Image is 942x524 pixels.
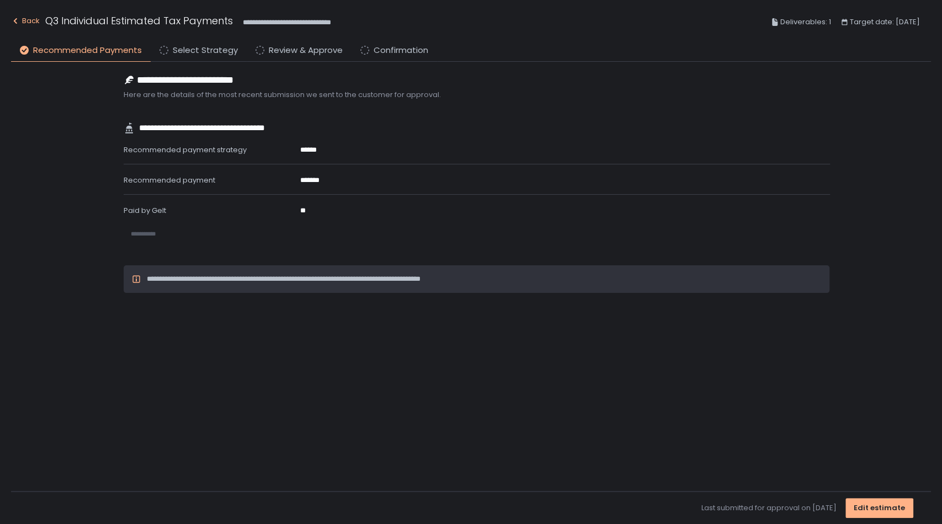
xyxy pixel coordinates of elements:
h1: Q3 Individual Estimated Tax Payments [45,13,233,28]
span: Review & Approve [269,44,343,57]
button: Edit estimate [845,498,913,518]
span: Select Strategy [173,44,238,57]
div: Edit estimate [854,503,905,513]
span: Deliverables: 1 [780,15,831,29]
span: Recommended payment strategy [124,145,247,155]
div: Back [11,14,40,28]
span: Recommended Payments [33,44,142,57]
span: Target date: [DATE] [850,15,920,29]
span: Confirmation [374,44,428,57]
span: Paid by Gelt [124,205,166,216]
span: Last submitted for approval on [DATE] [701,503,837,513]
button: Back [11,13,40,31]
span: Recommended payment [124,175,215,185]
span: Here are the details of the most recent submission we sent to the customer for approval. [124,90,830,100]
